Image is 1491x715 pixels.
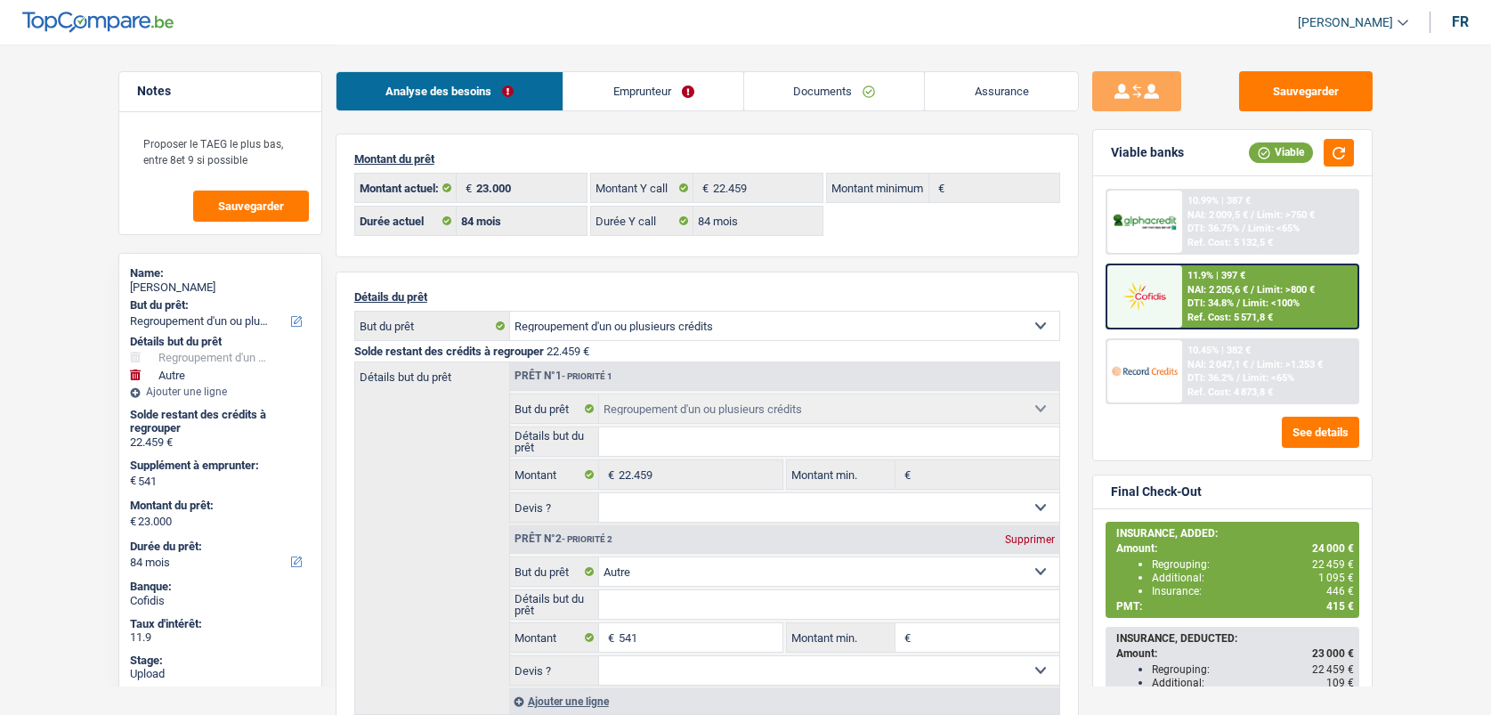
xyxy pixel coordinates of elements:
a: Assurance [925,72,1078,110]
span: NAI: 2 047,1 € [1187,359,1248,370]
div: Ajouter une ligne [509,688,1059,714]
button: Sauvegarder [193,191,309,222]
span: NAI: 2 205,6 € [1187,284,1248,296]
img: AlphaCredit [1112,212,1178,232]
div: Amount: [1116,542,1354,555]
label: But du prêt [510,394,600,423]
span: / [1251,284,1254,296]
span: DTI: 36.2% [1187,372,1234,384]
span: DTI: 34.8% [1187,297,1234,309]
button: See details [1282,417,1359,448]
label: Montant [510,460,600,489]
span: / [1236,297,1240,309]
div: Solde restant des crédits à regrouper [130,408,311,435]
label: Montant min. [787,623,895,652]
div: Prêt n°1 [510,370,617,382]
span: DTI: 36.75% [1187,223,1239,234]
div: 10.45% | 382 € [1187,345,1251,356]
div: Amount: [1116,647,1354,660]
div: Insurance: [1152,585,1354,597]
span: Sauvegarder [218,200,284,212]
a: Documents [744,72,925,110]
div: PMT: [1116,600,1354,613]
div: [PERSON_NAME] [130,280,311,295]
label: Supplément à emprunter: [130,459,307,473]
div: Name: [130,266,311,280]
label: Détails but du prêt [510,590,600,619]
div: 22.459 € [130,435,311,450]
label: Montant minimum [827,174,929,202]
span: Limit: <65% [1248,223,1300,234]
span: € [895,623,915,652]
span: € [599,460,619,489]
span: 24 000 € [1312,542,1354,555]
h5: Notes [137,84,304,99]
span: Limit: <65% [1243,372,1294,384]
div: Cofidis [130,594,311,608]
div: INSURANCE, DEDUCTED: [1116,632,1354,645]
div: 10.99% | 387 € [1187,195,1251,207]
label: Devis ? [510,493,600,522]
span: Limit: >750 € [1257,209,1315,221]
label: Montant actuel: [355,174,458,202]
img: Cofidis [1112,280,1178,313]
span: / [1242,223,1245,234]
label: But du prêt: [130,298,307,313]
span: 1 095 € [1318,572,1354,584]
p: Montant du prêt [354,152,1060,166]
img: Record Credits [1112,354,1178,387]
div: Viable [1249,142,1313,162]
label: Montant Y call [591,174,693,202]
div: Taux d'intérêt: [130,617,311,631]
label: Montant du prêt: [130,499,307,513]
div: Prêt n°2 [510,533,617,545]
label: Durée actuel [355,207,458,235]
div: Upload [130,667,311,681]
span: 415 € [1326,600,1354,613]
label: Durée Y call [591,207,693,235]
span: Limit: >800 € [1257,284,1315,296]
span: 22.459 € [547,345,589,358]
label: Détails but du prêt [510,427,600,456]
div: Regrouping: [1152,558,1354,571]
span: € [929,174,949,202]
div: INSURANCE, ADDED: [1116,527,1354,540]
p: Détails du prêt [354,290,1060,304]
span: / [1251,209,1254,221]
div: Regrouping: [1152,663,1354,676]
div: 11.9 [130,630,311,645]
label: But du prêt [355,312,510,340]
span: - Priorité 1 [562,371,612,381]
span: € [457,174,476,202]
div: Ref. Cost: 4 873,8 € [1187,386,1273,398]
span: - Priorité 2 [562,534,612,544]
div: Ref. Cost: 5 132,5 € [1187,237,1273,248]
div: Additional: [1152,677,1354,689]
span: 22 459 € [1312,558,1354,571]
div: 11.9% | 397 € [1187,270,1245,281]
label: Devis ? [510,656,600,685]
span: € [693,174,713,202]
div: Ref. Cost: 5 571,8 € [1187,312,1273,323]
label: But du prêt [510,557,600,586]
a: [PERSON_NAME] [1284,8,1408,37]
span: € [130,515,136,529]
a: Emprunteur [563,72,743,110]
button: Sauvegarder [1239,71,1373,111]
label: Détails but du prêt [355,362,509,383]
label: Montant [510,623,600,652]
span: Limit: >1.253 € [1257,359,1323,370]
span: € [599,623,619,652]
span: 22 459 € [1312,663,1354,676]
div: Stage: [130,654,311,668]
img: TopCompare Logo [22,12,174,33]
div: Viable banks [1111,145,1184,160]
label: Montant min. [787,460,895,489]
span: 446 € [1326,585,1354,597]
span: [PERSON_NAME] [1298,15,1393,30]
div: Détails but du prêt [130,335,311,349]
label: Durée du prêt: [130,540,307,554]
span: Solde restant des crédits à regrouper [354,345,544,358]
span: € [130,474,136,488]
span: NAI: 2 009,5 € [1187,209,1248,221]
